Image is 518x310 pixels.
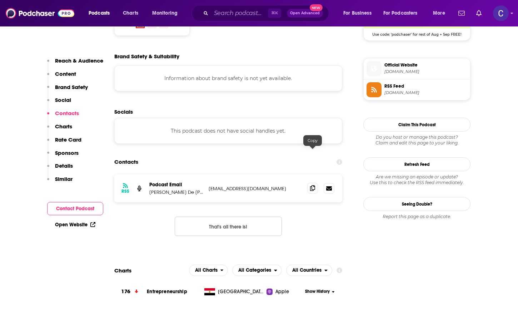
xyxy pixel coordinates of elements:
img: tab_domain_overview_orange.svg [19,41,25,47]
button: Charts [47,123,72,136]
a: Open Website [55,222,95,228]
div: Domain Overview [27,42,64,47]
button: Rate Card [47,136,81,149]
button: Social [47,97,71,110]
a: [GEOGRAPHIC_DATA] [201,288,267,295]
a: Seeing Double? [363,197,470,211]
p: Similar [55,176,73,182]
div: Are we missing an episode or update? Use this to check the RSS feed immediately. [363,174,470,186]
button: Sponsors [47,149,79,163]
button: Brand Safety [47,84,88,97]
a: Charts [118,8,143,19]
span: productivitystraighttalk.libsyn.com [384,90,467,95]
button: Details [47,162,73,176]
button: open menu [84,8,119,19]
span: Logged in as publicityxxtina [493,5,509,21]
h2: Contacts [114,155,138,169]
button: Contact Podcast [47,202,103,215]
img: Podchaser - Follow, Share and Rate Podcasts [6,6,74,20]
a: 176 [114,282,147,301]
span: Official Website [384,62,467,68]
a: Show notifications dropdown [473,7,484,19]
button: Show History [303,289,337,295]
span: All Countries [292,268,322,273]
button: open menu [286,265,332,276]
p: Podcast Email [149,182,203,188]
span: For Podcasters [383,8,418,18]
a: Libsyn Deal: Use code: 'podchaser' for rest of Aug + Sep FREE! [364,7,470,36]
span: More [433,8,445,18]
img: website_grey.svg [11,19,17,24]
p: Brand Safety [55,84,88,90]
span: For Business [343,8,372,18]
span: Monitoring [152,8,178,18]
button: open menu [379,8,428,19]
button: Reach & Audience [47,57,103,70]
div: This podcast does not have social handles yet. [114,118,342,144]
button: Refresh Feed [363,157,470,171]
a: Entrepreneurship [147,289,187,295]
span: Charts [123,8,138,18]
p: Details [55,162,73,169]
span: All Categories [238,268,271,273]
span: All Charts [195,268,218,273]
span: Podcasts [89,8,110,18]
div: Information about brand safety is not yet available. [114,65,342,91]
button: Similar [47,176,73,189]
span: RSS Feed [384,83,467,89]
input: Search podcasts, credits, & more... [211,8,268,19]
img: User Profile [493,5,509,21]
h2: Charts [114,267,131,274]
button: Claim This Podcast [363,118,470,132]
span: Egypt [218,288,264,295]
p: Contacts [55,110,79,117]
button: open menu [147,8,187,19]
h2: Brand Safety & Suitability [114,53,179,60]
button: open menu [232,265,282,276]
span: Open Advanced [290,11,320,15]
a: Apple [267,288,303,295]
h2: Socials [114,108,342,115]
span: ⌘ K [268,9,281,18]
img: tab_keywords_by_traffic_grey.svg [71,41,77,47]
p: [EMAIL_ADDRESS][DOMAIN_NAME] [209,186,302,192]
button: Open AdvancedNew [287,9,323,18]
h2: Countries [286,265,332,276]
button: Content [47,70,76,84]
p: Rate Card [55,136,81,143]
p: Content [55,70,76,77]
span: Do you host or manage this podcast? [363,134,470,140]
p: Reach & Audience [55,57,103,64]
div: Search podcasts, credits, & more... [198,5,336,21]
span: Use code: 'podchaser' for rest of Aug + Sep FREE! [364,28,470,37]
div: Keywords by Traffic [79,42,120,47]
div: Claim and edit this page to your liking. [363,134,470,146]
div: Report this page as a duplicate. [363,214,470,220]
h3: 176 [121,287,130,296]
p: Social [55,97,71,103]
a: Official Website[DOMAIN_NAME] [367,61,467,76]
button: open menu [428,8,454,19]
div: Domain: [DOMAIN_NAME] [19,19,79,24]
button: open menu [189,265,228,276]
span: Show History [305,289,330,295]
p: Charts [55,123,72,130]
span: New [310,4,323,11]
div: v 4.0.24 [20,11,35,17]
h2: Platforms [189,265,228,276]
button: Nothing here. [175,217,282,236]
span: Apple [275,288,289,295]
h2: Categories [232,265,282,276]
a: Show notifications dropdown [455,7,468,19]
h3: RSS [121,188,129,194]
p: [PERSON_NAME] De [PERSON_NAME] [149,189,203,195]
button: Contacts [47,110,79,123]
button: Show profile menu [493,5,509,21]
span: AmberDeLaGarza.com [384,69,467,74]
div: Copy [303,135,322,146]
p: Sponsors [55,149,79,156]
img: logo_orange.svg [11,11,17,17]
a: RSS Feed[DOMAIN_NAME] [367,82,467,97]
